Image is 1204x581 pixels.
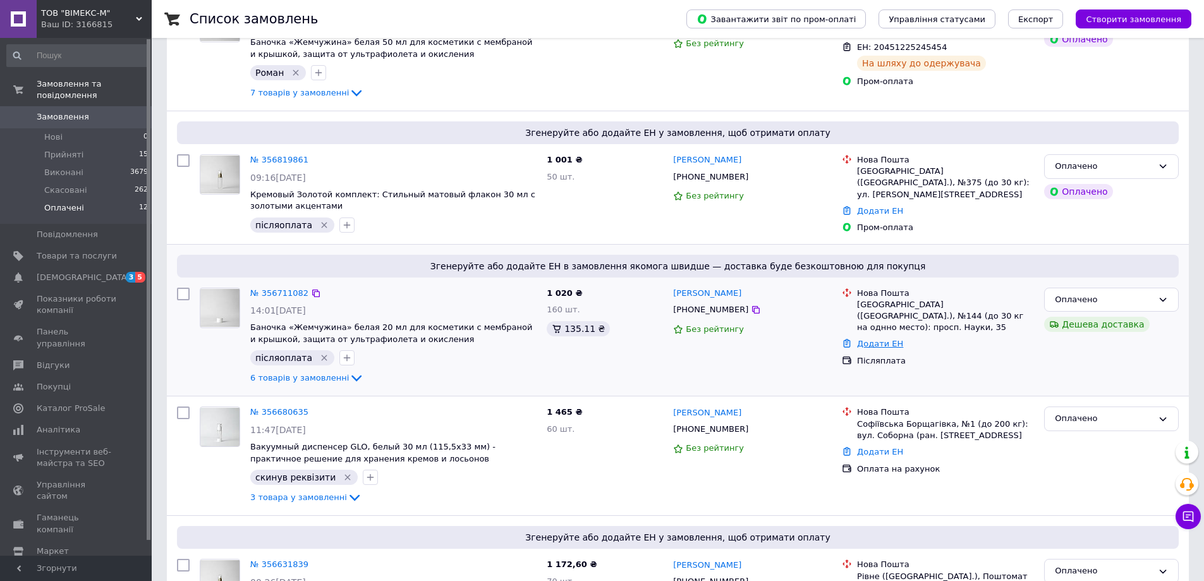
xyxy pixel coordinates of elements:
svg: Видалити мітку [319,353,329,363]
div: Пром-оплата [857,76,1034,87]
a: Баночка «Жемчужина» белая 20 мл для косметики с мембраной и крышкой, защита от ультрафиолета и ок... [250,322,532,344]
span: 14:01[DATE] [250,305,306,315]
div: Нова Пошта [857,559,1034,570]
span: ТОВ "ВІМЕКС-М" [41,8,136,19]
span: Роман [255,68,284,78]
button: Чат з покупцем [1176,504,1201,529]
a: Додати ЕН [857,447,903,456]
a: [PERSON_NAME] [673,407,741,419]
span: 160 шт. [547,305,580,314]
span: Згенеруйте або додайте ЕН в замовлення якомога швидше — доставка буде безкоштовною для покупця [182,260,1174,272]
div: Софіївська Борщагівка, №1 (до 200 кг): вул. Соборна (ран. [STREET_ADDRESS] [857,419,1034,441]
span: Без рейтингу [686,39,744,48]
div: Оплачено [1055,412,1153,425]
img: Фото товару [200,408,240,446]
div: Ваш ID: 3166815 [41,19,152,30]
a: [PERSON_NAME] [673,560,741,572]
span: 09:16[DATE] [250,173,306,183]
span: Повідомлення [37,229,98,240]
button: Управління статусами [879,9,995,28]
svg: Видалити мітку [291,68,301,78]
input: Пошук [6,44,149,67]
span: Товари та послуги [37,250,117,262]
div: [PHONE_NUMBER] [671,302,751,318]
a: Додати ЕН [857,339,903,348]
span: Виконані [44,167,83,178]
span: Маркет [37,546,69,557]
div: Оплачено [1055,565,1153,578]
div: Пром-оплата [857,222,1034,233]
span: 1 465 ₴ [547,407,582,417]
a: 3 товара у замовленні [250,492,362,502]
span: 3679 [130,167,148,178]
span: Експорт [1018,15,1054,24]
div: Оплачено [1055,160,1153,173]
div: Оплата на рахунок [857,463,1034,475]
div: [GEOGRAPHIC_DATA] ([GEOGRAPHIC_DATA].), №375 (до 30 кг): ул. [PERSON_NAME][STREET_ADDRESS] [857,166,1034,200]
a: Фото товару [200,288,240,328]
span: Скасовані [44,185,87,196]
span: 11:47[DATE] [250,425,306,435]
a: Створити замовлення [1063,14,1191,23]
span: 7 товарів у замовленні [250,88,349,97]
span: Каталог ProSale [37,403,105,414]
span: 12 [139,202,148,214]
div: [PHONE_NUMBER] [671,421,751,437]
a: Кремовый Золотой комплект: Стильный матовый флакон 30 мл с золотыми акцентами [250,190,535,211]
span: Покупці [37,381,71,393]
div: Нова Пошта [857,154,1034,166]
span: Панель управління [37,326,117,349]
a: № 356711082 [250,288,308,298]
svg: Видалити мітку [319,220,329,230]
a: Фото товару [200,407,240,447]
span: Замовлення та повідомлення [37,78,152,101]
span: 15 [139,149,148,161]
span: Показники роботи компанії [37,293,117,316]
div: [PHONE_NUMBER] [671,169,751,185]
span: Без рейтингу [686,443,744,453]
a: Вакуумный диспенсер GLO, белый 30 мл (115,5х33 мм) - практичное решение для хранения кремов и лос... [250,442,496,463]
span: Створити замовлення [1086,15,1181,24]
svg: Видалити мітку [343,472,353,482]
span: Оплачені [44,202,84,214]
div: Оплачено [1055,293,1153,307]
a: 6 товарів у замовленні [250,373,364,382]
a: Фото товару [200,154,240,195]
span: Аналітика [37,424,80,436]
a: Баночка «Жемчужина» белая 50 мл для косметики с мембраной и крышкой, защита от ультрафиолета и ок... [250,37,532,59]
span: 50 шт. [547,172,575,181]
button: Створити замовлення [1076,9,1191,28]
div: Дешева доставка [1044,317,1149,332]
span: післяоплата [255,353,312,363]
span: 1 001 ₴ [547,155,582,164]
span: 5 [135,272,145,283]
span: Прийняті [44,149,83,161]
img: Фото товару [200,156,240,193]
span: Інструменти веб-майстра та SEO [37,446,117,469]
span: Без рейтингу [686,191,744,200]
span: 3 товара у замовленні [250,492,347,502]
h1: Список замовлень [190,11,318,27]
span: 6 товарів у замовленні [250,373,349,382]
button: Експорт [1008,9,1064,28]
a: [PERSON_NAME] [673,154,741,166]
span: [DEMOGRAPHIC_DATA] [37,272,130,283]
a: [PERSON_NAME] [673,288,741,300]
div: Оплачено [1044,32,1112,47]
a: № 356631839 [250,560,308,569]
a: 7 товарів у замовленні [250,88,364,97]
span: 262 [135,185,148,196]
div: [GEOGRAPHIC_DATA] ([GEOGRAPHIC_DATA].), №144 (до 30 кг на однно место): просп. Науки, 35 [857,299,1034,334]
img: Фото товару [200,289,240,327]
span: Згенеруйте або додайте ЕН у замовлення, щоб отримати оплату [182,531,1174,544]
span: Гаманець компанії [37,512,117,535]
span: Нові [44,131,63,143]
span: Управління сайтом [37,479,117,502]
span: 0 [143,131,148,143]
button: Завантажити звіт по пром-оплаті [686,9,866,28]
div: Післяплата [857,355,1034,367]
